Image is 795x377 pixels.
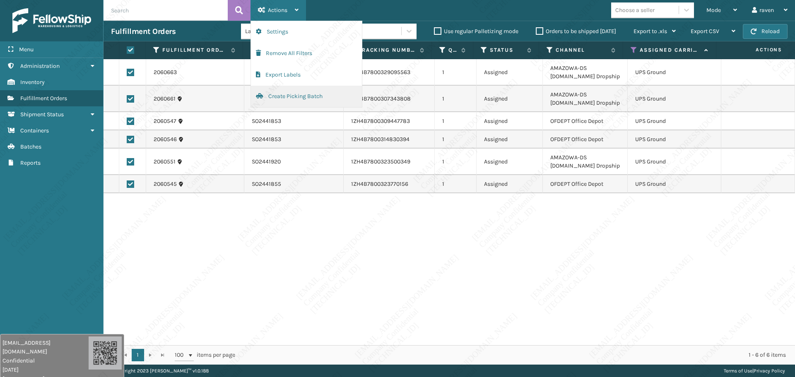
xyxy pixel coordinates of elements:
td: UPS Ground [628,149,721,175]
button: Create Picking Batch [251,86,362,107]
img: logo [12,8,91,33]
div: | [724,365,785,377]
div: Choose a seller [615,6,655,14]
td: SO2441924 [244,59,343,86]
td: SO2441855 [244,175,343,193]
span: Export to .xls [634,28,667,35]
td: OFDEPT Office Depot [543,175,628,193]
a: 2060545 [154,180,177,188]
label: Channel [556,46,607,54]
span: Inventory [20,79,45,86]
td: 1 [435,59,477,86]
td: 1 [435,86,477,112]
td: Assigned [477,130,543,149]
span: Actions [268,7,287,14]
a: 1ZH4B7800323770156 [351,180,408,187]
h3: Fulfillment Orders [111,26,176,36]
td: 1 [435,130,477,149]
a: Terms of Use [724,368,752,374]
td: 1 [435,112,477,130]
span: 100 [175,351,187,359]
span: Export CSV [691,28,719,35]
a: Privacy Policy [754,368,785,374]
td: UPS Ground [628,59,721,86]
span: Containers [20,127,49,134]
button: Reload [743,24,788,39]
button: Export Labels [251,64,362,86]
td: AMAZOWA-DS [DOMAIN_NAME] Dropship [543,86,628,112]
label: Assigned Carrier Service [640,46,700,54]
span: Actions [719,43,787,57]
td: Assigned [477,112,543,130]
span: Administration [20,62,60,70]
td: OFDEPT Office Depot [543,112,628,130]
td: UPS Ground [628,112,721,130]
td: UPS Ground [628,175,721,193]
td: 1 [435,175,477,193]
span: Shipment Status [20,111,64,118]
td: Assigned [477,175,543,193]
td: UPS Ground [628,86,721,112]
span: [EMAIL_ADDRESS][DOMAIN_NAME] [2,339,89,356]
span: Batches [20,143,41,150]
label: Status [490,46,523,54]
td: Assigned [477,86,543,112]
a: 1ZH4B7800314830394 [351,136,410,143]
button: Remove All Filters [251,43,362,64]
span: items per page [175,349,235,361]
p: Copyright 2023 [PERSON_NAME]™ v 1.0.188 [113,365,209,377]
td: SO2441920 [244,149,343,175]
td: AMAZOWA-DS [DOMAIN_NAME] Dropship [543,149,628,175]
td: Assigned [477,149,543,175]
label: Tracking Number [358,46,416,54]
a: 1ZH4B7800323500349 [351,158,410,165]
span: Menu [19,46,34,53]
span: [DATE] [2,365,89,374]
label: Quantity [448,46,457,54]
td: OFDEPT Office Depot [543,130,628,149]
div: Last 90 Days [245,27,309,36]
label: Use regular Palletizing mode [434,28,518,35]
label: Fulfillment Order Id [162,46,227,54]
a: 2060551 [154,158,176,166]
a: 2060661 [154,95,176,103]
span: Fulfillment Orders [20,95,67,102]
td: UPS Ground [628,130,721,149]
td: SO2441853 [244,130,343,149]
a: 2060663 [154,68,177,77]
a: 1ZH4B7800329095563 [351,69,410,76]
div: 1 - 6 of 6 items [247,351,786,359]
td: 1 [435,149,477,175]
span: Confidential [2,356,89,365]
td: SO2441930 [244,86,343,112]
a: 1ZH4B7800309447783 [351,118,410,125]
a: 2060546 [154,135,177,144]
a: 1ZH4B7800307343808 [351,95,411,102]
span: Mode [706,7,721,14]
td: SO2441853 [244,112,343,130]
span: Reports [20,159,41,166]
td: Assigned [477,59,543,86]
td: AMAZOWA-DS [DOMAIN_NAME] Dropship [543,59,628,86]
a: 2060547 [154,117,176,125]
button: Settings [251,21,362,43]
label: Orders to be shipped [DATE] [536,28,616,35]
a: 1 [132,349,144,361]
